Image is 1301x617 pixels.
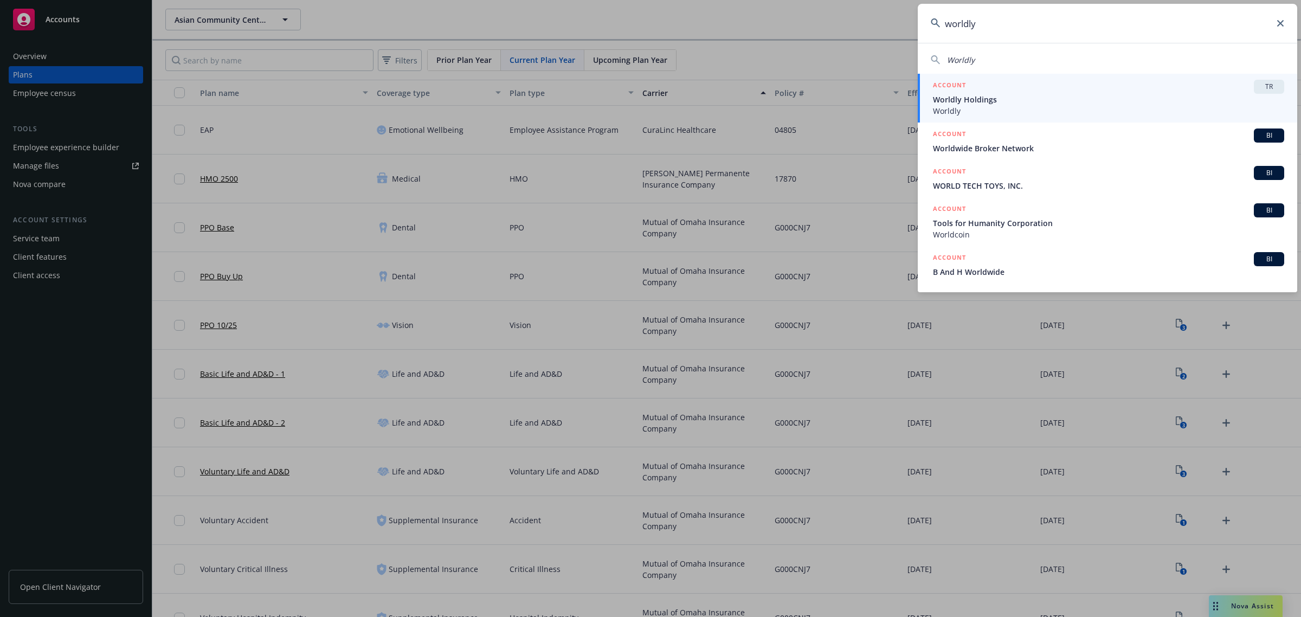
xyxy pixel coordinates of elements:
h5: ACCOUNT [933,166,966,179]
span: Tools for Humanity Corporation [933,217,1284,229]
a: ACCOUNTTRWorldly HoldingsWorldly [918,74,1297,123]
a: ACCOUNTBITools for Humanity CorporationWorldcoin [918,197,1297,246]
span: Worldly [933,105,1284,117]
span: Worldly Holdings [933,94,1284,105]
a: ACCOUNTBIB And H Worldwide [918,246,1297,284]
span: BI [1258,168,1280,178]
span: B And H Worldwide [933,266,1284,278]
h5: ACCOUNT [933,80,966,93]
span: BI [1258,131,1280,140]
span: TR [1258,82,1280,92]
span: Worldly [947,55,975,65]
span: BI [1258,205,1280,215]
h5: ACCOUNT [933,252,966,265]
input: Search... [918,4,1297,43]
a: ACCOUNTBIWORLD TECH TOYS, INC. [918,160,1297,197]
span: BI [1258,254,1280,264]
h5: ACCOUNT [933,128,966,142]
span: Worldwide Broker Network [933,143,1284,154]
a: ACCOUNTBIWorldwide Broker Network [918,123,1297,160]
span: WORLD TECH TOYS, INC. [933,180,1284,191]
h5: ACCOUNT [933,203,966,216]
span: Worldcoin [933,229,1284,240]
